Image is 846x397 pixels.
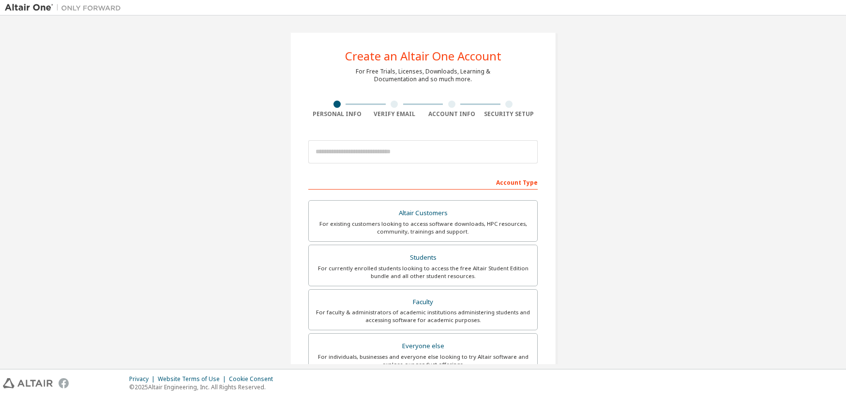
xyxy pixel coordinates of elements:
div: Security Setup [481,110,538,118]
div: Personal Info [308,110,366,118]
div: For currently enrolled students looking to access the free Altair Student Edition bundle and all ... [315,265,531,280]
div: For Free Trials, Licenses, Downloads, Learning & Documentation and so much more. [356,68,490,83]
img: facebook.svg [59,378,69,388]
div: Account Info [423,110,481,118]
div: Website Terms of Use [158,375,229,383]
img: Altair One [5,3,126,13]
div: Privacy [129,375,158,383]
div: For faculty & administrators of academic institutions administering students and accessing softwa... [315,309,531,324]
div: Faculty [315,295,531,309]
img: altair_logo.svg [3,378,53,388]
p: © 2025 Altair Engineering, Inc. All Rights Reserved. [129,383,279,391]
div: For individuals, businesses and everyone else looking to try Altair software and explore our prod... [315,353,531,368]
div: Create an Altair One Account [345,50,501,62]
div: For existing customers looking to access software downloads, HPC resources, community, trainings ... [315,220,531,235]
div: Verify Email [366,110,423,118]
div: Cookie Consent [229,375,279,383]
div: Students [315,251,531,265]
div: Altair Customers [315,206,531,220]
div: Account Type [308,174,538,190]
div: Everyone else [315,339,531,353]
